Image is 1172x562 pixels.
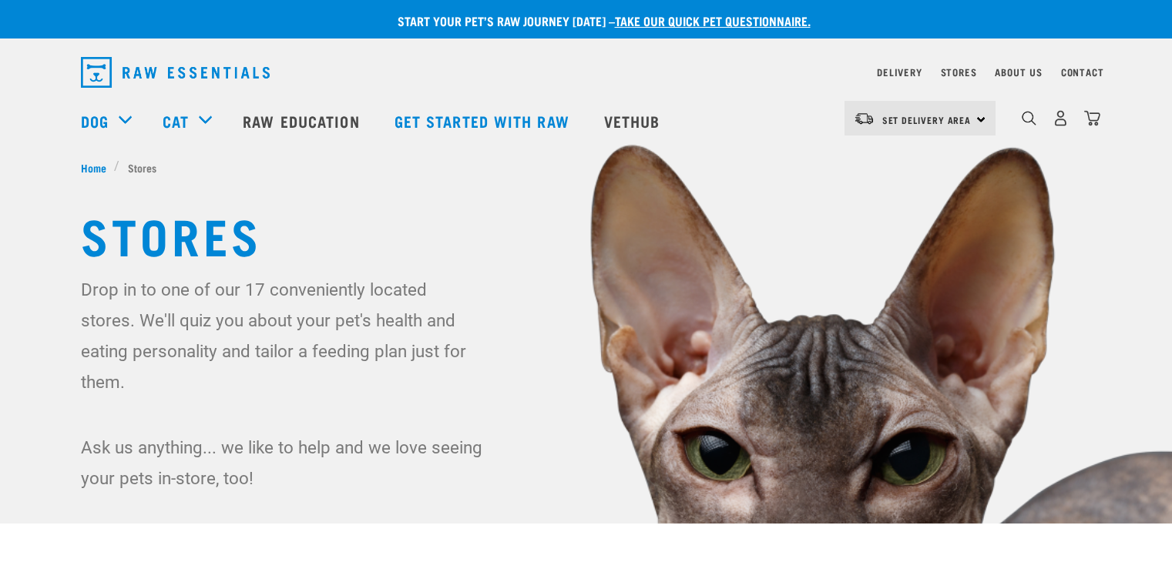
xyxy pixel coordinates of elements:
img: home-icon-1@2x.png [1022,111,1036,125]
a: take our quick pet questionnaire. [615,17,811,24]
a: Get started with Raw [379,90,589,152]
p: Drop in to one of our 17 conveniently located stores. We'll quiz you about your pet's health and ... [81,274,485,397]
img: home-icon@2x.png [1084,110,1100,126]
h1: Stores [81,206,1092,262]
img: Raw Essentials Logo [81,57,270,88]
span: Set Delivery Area [882,117,972,122]
nav: dropdown navigation [69,51,1104,94]
a: Vethub [589,90,680,152]
a: Home [81,159,115,176]
a: Delivery [877,69,922,75]
img: van-moving.png [854,112,875,125]
img: user.png [1053,110,1069,126]
a: Dog [81,109,109,132]
a: Cat [163,109,189,132]
p: Ask us anything... we like to help and we love seeing your pets in-store, too! [81,432,485,493]
a: Stores [941,69,977,75]
a: Contact [1061,69,1104,75]
a: About Us [995,69,1042,75]
a: Raw Education [227,90,378,152]
span: Home [81,159,106,176]
nav: breadcrumbs [81,159,1092,176]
